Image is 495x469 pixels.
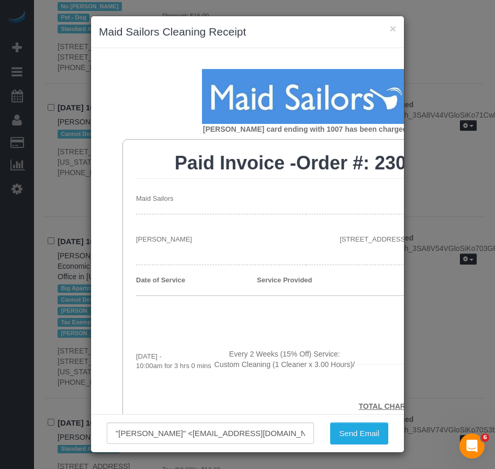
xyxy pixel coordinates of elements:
[356,306,476,359] p: Subtotal: $240.00 Discount: -$36.00 Adjustments: $0.00 Sales Tax: $0.00 Tip: $0.00
[330,422,388,444] button: Send Email
[358,402,447,410] u: TOTAL CHARGED [DATE]
[356,370,476,411] p: Total: $204.00 :
[306,194,476,214] td: [DATE]
[99,24,396,40] h3: Maid Sailors Cleaning Receipt
[257,276,312,284] strong: Service Provided
[203,125,409,133] strong: [PERSON_NAME] card ending with 1007 has been charged.
[175,152,437,174] span: Paid Invoice - : 230927
[136,194,306,214] td: Maid Sailors
[136,276,185,284] strong: Date of Service
[481,433,489,442] span: 6
[306,214,476,265] td: Service Address: [STREET_ADDRESS] [STREET_ADDRESS][US_STATE]
[213,349,356,370] p: Every 2 Weeks (15% Off) Service: Custom Cleaning (1 Cleaner x 3.00 Hours)/
[202,69,411,124] img: de9edfe7b037b8b73f2ebebeed428ce6ac20a011.jpeg
[459,433,485,459] iframe: Intercom live chat
[296,152,363,174] strong: Order #
[136,295,213,416] td: [DATE] - 10:00am for 3 hrs 0 mins
[390,23,396,34] button: ×
[136,214,306,265] td: [PERSON_NAME]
